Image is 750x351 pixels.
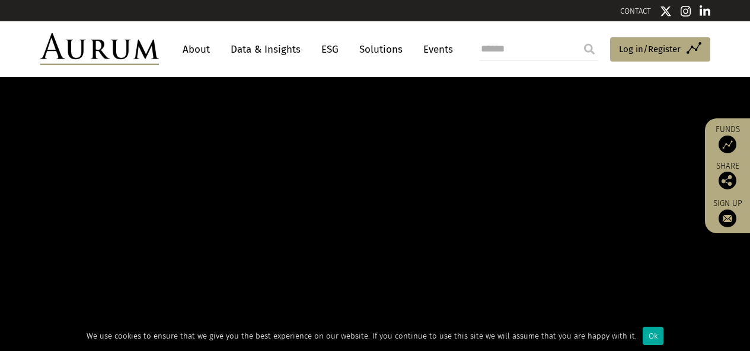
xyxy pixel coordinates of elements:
[681,5,691,17] img: Instagram icon
[719,136,736,153] img: Access Funds
[315,38,344,60] a: ESG
[711,124,744,153] a: Funds
[177,38,216,60] a: About
[660,5,672,17] img: Twitter icon
[719,210,736,227] img: Sign up to our newsletter
[225,38,307,60] a: Data & Insights
[577,37,601,61] input: Submit
[619,42,681,56] span: Log in/Register
[719,172,736,189] img: Share this post
[620,7,651,15] a: CONTACT
[417,38,453,60] a: Events
[40,33,159,65] img: Aurum
[700,5,710,17] img: Linkedin icon
[711,198,744,227] a: Sign up
[643,327,663,345] div: Ok
[610,37,710,62] a: Log in/Register
[711,162,744,189] div: Share
[353,38,408,60] a: Solutions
